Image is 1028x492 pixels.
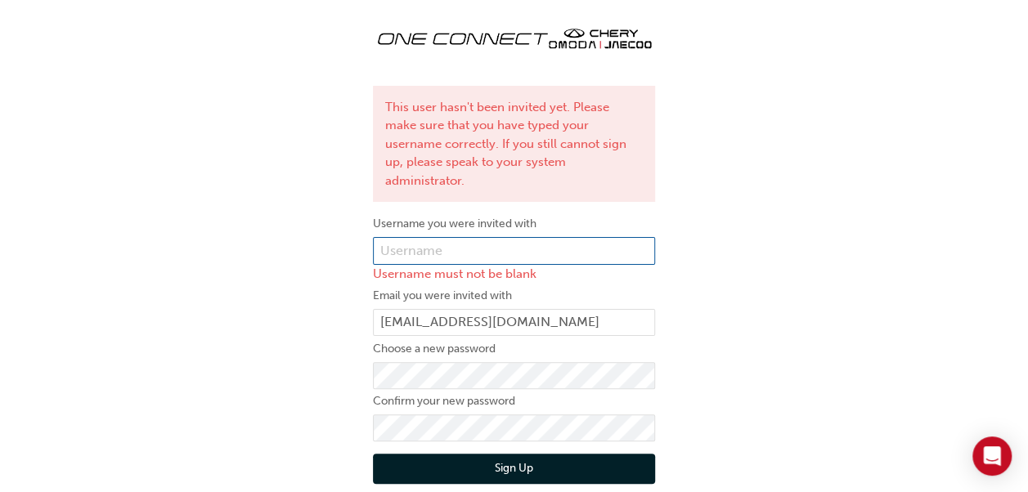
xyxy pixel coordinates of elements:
p: Username must not be blank [373,265,655,284]
label: Username you were invited with [373,214,655,234]
label: Email you were invited with [373,286,655,306]
div: Open Intercom Messenger [972,436,1012,476]
img: oneconnect [373,12,655,61]
label: Choose a new password [373,339,655,359]
div: This user hasn't been invited yet. Please make sure that you have typed your username correctly. ... [373,86,655,203]
input: Username [373,237,655,265]
button: Sign Up [373,454,655,485]
label: Confirm your new password [373,391,655,411]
